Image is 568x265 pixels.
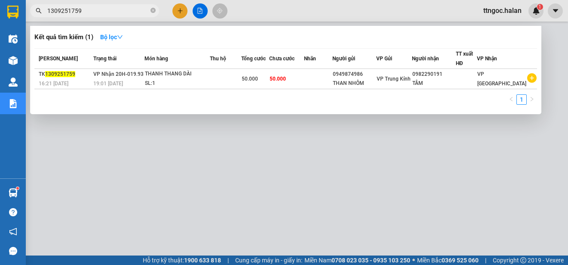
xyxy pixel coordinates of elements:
button: left [506,94,516,105]
span: TT xuất HĐ [456,51,473,66]
span: Chưa cước [269,56,295,62]
div: THANH THANG DÀI [145,69,209,79]
span: question-circle [9,208,17,216]
div: THAN NHÔM [333,79,376,88]
img: warehouse-icon [9,78,18,87]
li: Previous Page [506,94,516,105]
strong: Bộ lọc [100,34,123,41]
span: 50.000 [270,76,286,82]
span: Tổng cước [241,56,266,62]
img: solution-icon [9,99,18,108]
span: Thu hộ [210,56,226,62]
span: search [36,8,42,14]
span: plus-circle [527,73,537,83]
span: Món hàng [144,56,168,62]
span: VP Gửi [376,56,392,62]
span: VP Nhận [477,56,497,62]
span: down [117,34,123,40]
span: left [509,97,514,102]
button: right [527,94,537,105]
div: TK [39,70,91,79]
img: warehouse-icon [9,34,18,44]
span: Nhãn [304,56,316,62]
span: Người nhận [412,56,439,62]
span: Người gửi [332,56,355,62]
span: 50.000 [242,76,258,82]
span: VP Trung Kính [377,76,411,82]
div: 0949874986 [333,70,376,79]
div: 0982290191 [412,70,455,79]
div: SL: 1 [145,79,209,88]
span: notification [9,228,17,236]
span: VP [GEOGRAPHIC_DATA] [477,71,526,87]
input: Tìm tên, số ĐT hoặc mã đơn [47,6,149,16]
img: warehouse-icon [9,188,18,197]
span: close-circle [150,7,156,15]
span: right [529,97,534,102]
li: 1 [516,94,527,105]
span: Trạng thái [93,56,117,62]
span: close-circle [150,8,156,13]
a: 1 [517,95,526,104]
li: Next Page [527,94,537,105]
span: [PERSON_NAME] [39,56,78,62]
span: 16:21 [DATE] [39,81,68,87]
h3: Kết quả tìm kiếm ( 1 ) [34,33,93,42]
img: warehouse-icon [9,56,18,65]
span: VP Nhận 20H-019.93 [93,71,144,77]
sup: 1 [16,187,19,190]
span: 1309251759 [45,71,75,77]
div: TÂM [412,79,455,88]
span: 19:01 [DATE] [93,81,123,87]
span: message [9,247,17,255]
img: logo-vxr [7,6,18,19]
button: Bộ lọcdown [93,30,130,44]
